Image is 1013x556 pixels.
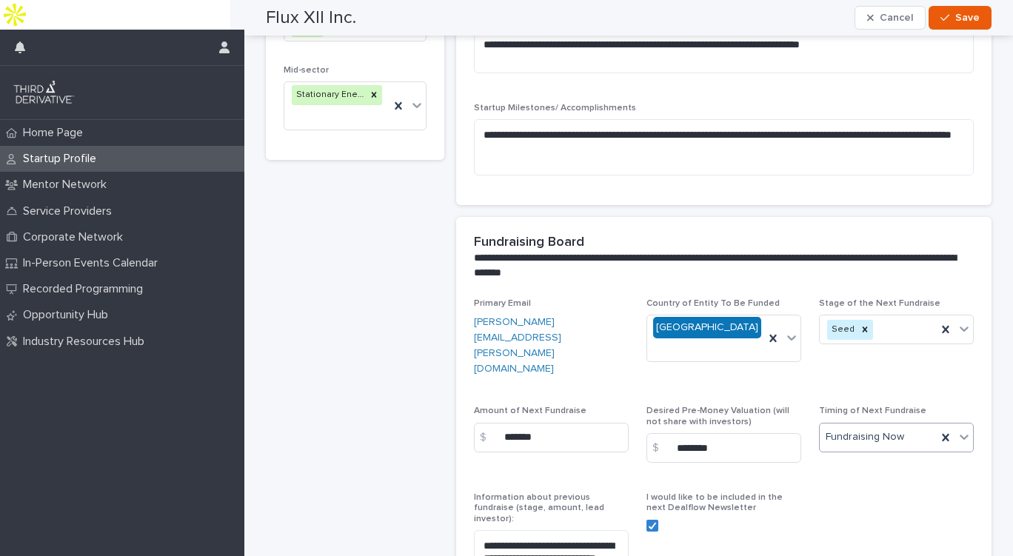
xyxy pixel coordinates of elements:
span: Desired Pre-Money Valuation (will not share with investors) [646,406,789,426]
h2: Fundraising Board [474,235,584,251]
span: Country of Entity To Be Funded [646,299,780,308]
span: I would like to be included in the next Dealflow Newsletter [646,493,783,512]
p: Industry Resources Hub [17,335,156,349]
div: $ [646,433,676,463]
p: Home Page [17,126,95,140]
img: q0dI35fxT46jIlCv2fcp [12,78,76,107]
span: Fundraising Now [826,429,904,445]
p: Service Providers [17,204,124,218]
p: Mentor Network [17,178,118,192]
span: Amount of Next Fundraise [474,406,586,415]
span: Mid-sector [284,66,329,75]
p: In-Person Events Calendar [17,256,170,270]
span: Timing of Next Fundraise [819,406,926,415]
div: Stationary Energy Storage [292,85,366,105]
span: Information about previous fundraise (stage, amount, lead investor): [474,493,604,523]
span: Primary Email [474,299,531,308]
p: Opportunity Hub [17,308,120,322]
button: Save [929,6,992,30]
span: Save [955,13,980,23]
h2: Flux XII Inc. [266,7,356,29]
span: Startup Milestones/ Accomplishments [474,104,636,113]
p: Recorded Programming [17,282,155,296]
p: Corporate Network [17,230,135,244]
span: Stage of the Next Fundraise [819,299,940,308]
span: Cancel [880,13,913,23]
button: Cancel [855,6,926,30]
a: [PERSON_NAME][EMAIL_ADDRESS][PERSON_NAME][DOMAIN_NAME] [474,317,561,373]
div: Seed [827,320,857,340]
div: $ [474,423,504,452]
p: Startup Profile [17,152,108,166]
div: [GEOGRAPHIC_DATA] [653,317,761,338]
